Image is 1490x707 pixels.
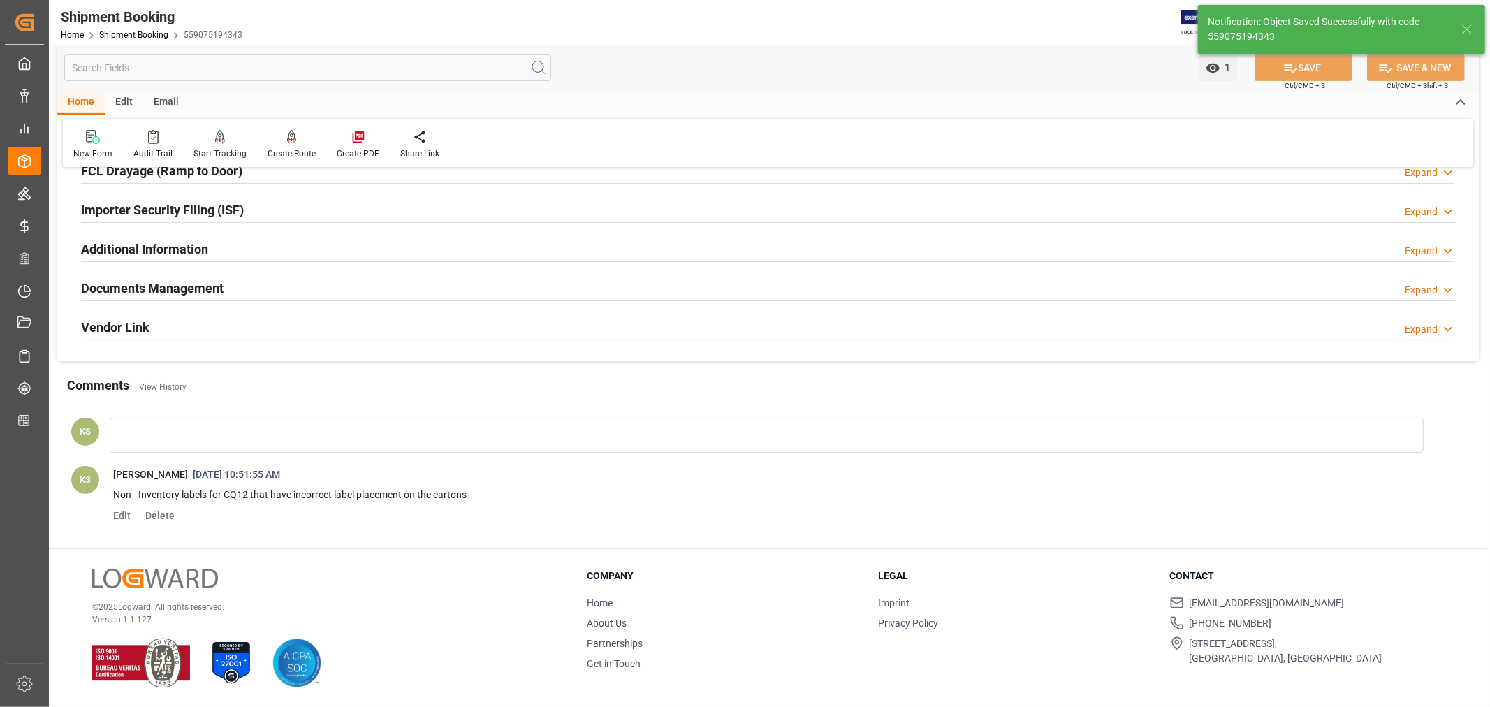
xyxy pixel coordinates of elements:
[92,569,218,589] img: Logward Logo
[878,618,938,629] a: Privacy Policy
[92,639,190,687] img: ISO 9001 & ISO 14001 Certification
[1285,80,1325,91] span: Ctrl/CMD + S
[1367,54,1465,81] button: SAVE & NEW
[1405,322,1438,337] div: Expand
[1170,569,1444,583] h3: Contact
[207,639,256,687] img: ISO 27001 Certification
[139,382,187,392] a: View History
[587,658,641,669] a: Get in Touch
[80,426,91,437] span: KS
[61,30,84,40] a: Home
[57,91,105,115] div: Home
[1208,15,1448,44] div: Notification: Object Saved Successfully with code 559075194343
[81,240,208,258] h2: Additional Information
[99,30,168,40] a: Shipment Booking
[268,147,316,160] div: Create Route
[587,597,613,608] a: Home
[1405,244,1438,258] div: Expand
[81,201,244,219] h2: Importer Security Filing (ISF)
[1190,636,1382,666] span: [STREET_ADDRESS], [GEOGRAPHIC_DATA], [GEOGRAPHIC_DATA]
[81,318,149,337] h2: Vendor Link
[878,597,910,608] a: Imprint
[1181,10,1229,35] img: Exertis%20JAM%20-%20Email%20Logo.jpg_1722504956.jpg
[337,147,379,160] div: Create PDF
[1387,80,1448,91] span: Ctrl/CMD + Shift + S
[113,469,188,480] span: [PERSON_NAME]
[105,91,143,115] div: Edit
[587,638,643,649] a: Partnerships
[1190,616,1272,631] span: [PHONE_NUMBER]
[113,487,1401,504] p: Non - Inventory labels for CQ12 that have incorrect label placement on the cartons
[400,147,439,160] div: Share Link
[1190,596,1345,611] span: [EMAIL_ADDRESS][DOMAIN_NAME]
[73,147,112,160] div: New Form
[143,91,189,115] div: Email
[1199,54,1238,81] button: open menu
[113,510,140,521] span: Edit
[64,54,551,81] input: Search Fields
[878,569,1152,583] h3: Legal
[92,613,552,626] p: Version 1.1.127
[587,618,627,629] a: About Us
[61,6,242,27] div: Shipment Booking
[81,279,224,298] h2: Documents Management
[1405,205,1438,219] div: Expand
[1405,283,1438,298] div: Expand
[1405,166,1438,180] div: Expand
[272,639,321,687] img: AICPA SOC
[1220,61,1231,73] span: 1
[92,601,552,613] p: © 2025 Logward. All rights reserved.
[188,469,285,480] span: [DATE] 10:51:55 AM
[67,376,129,395] h2: Comments
[1255,54,1352,81] button: SAVE
[193,147,247,160] div: Start Tracking
[81,161,242,180] h2: FCL Drayage (Ramp to Door)
[80,474,91,485] span: KS
[133,147,173,160] div: Audit Trail
[140,510,175,521] span: Delete
[587,569,861,583] h3: Company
